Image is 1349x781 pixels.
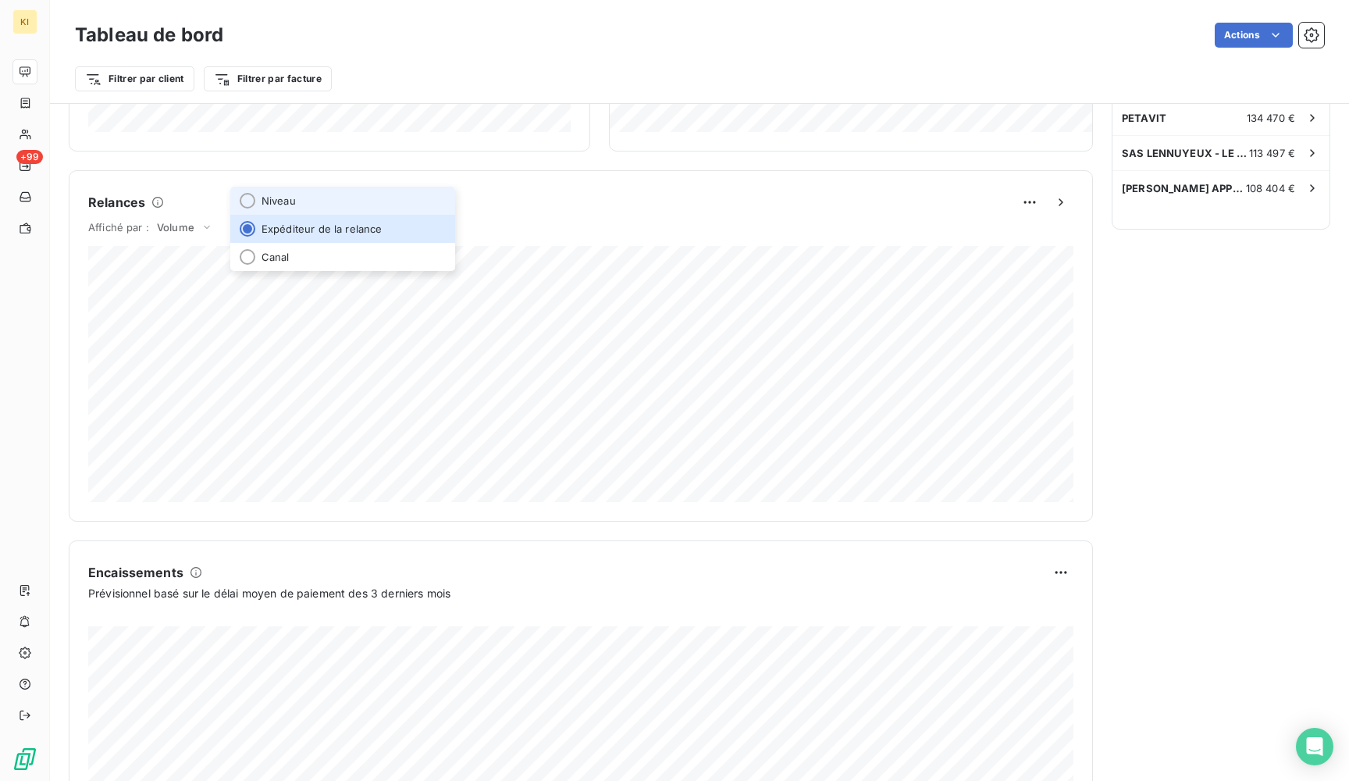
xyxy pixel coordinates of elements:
li: Expéditeur de la relance [230,215,455,243]
span: 134 470 € [1247,112,1295,124]
span: Volume [157,221,194,234]
span: PETAVIT [1122,112,1166,124]
span: 108 404 € [1246,182,1295,194]
img: Logo LeanPay [12,747,37,772]
span: [PERSON_NAME] APPLICATION [1122,182,1246,194]
span: Prévisionnel basé sur le délai moyen de paiement des 3 derniers mois [88,585,450,601]
h6: Encaissements [88,563,183,582]
span: 113 497 € [1249,147,1295,159]
div: KI [12,9,37,34]
div: Open Intercom Messenger [1296,728,1333,765]
li: Canal [230,243,455,271]
h6: Relances [88,193,145,212]
span: SAS LENNUYEUX - LE FOLL [1122,147,1249,159]
span: +99 [16,150,43,164]
span: Affiché par : [88,221,149,234]
button: Actions [1215,23,1293,48]
button: Filtrer par facture [204,66,332,91]
li: Niveau [230,187,455,215]
button: Filtrer par client [75,66,194,91]
h3: Tableau de bord [75,21,223,49]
